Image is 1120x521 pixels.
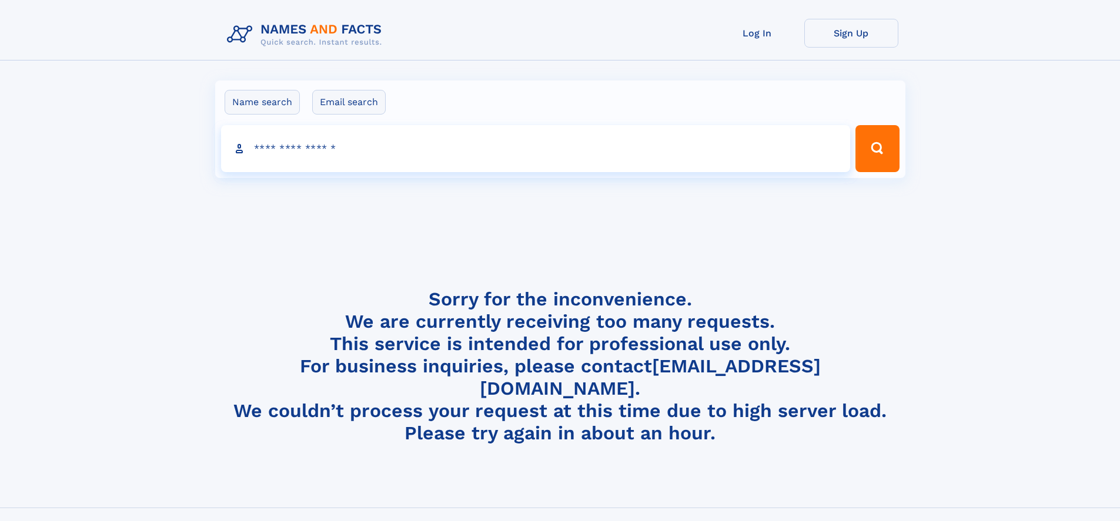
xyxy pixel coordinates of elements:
[221,125,851,172] input: search input
[222,19,392,51] img: Logo Names and Facts
[710,19,804,48] a: Log In
[312,90,386,115] label: Email search
[222,288,898,445] h4: Sorry for the inconvenience. We are currently receiving too many requests. This service is intend...
[225,90,300,115] label: Name search
[480,355,821,399] a: [EMAIL_ADDRESS][DOMAIN_NAME]
[855,125,899,172] button: Search Button
[804,19,898,48] a: Sign Up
